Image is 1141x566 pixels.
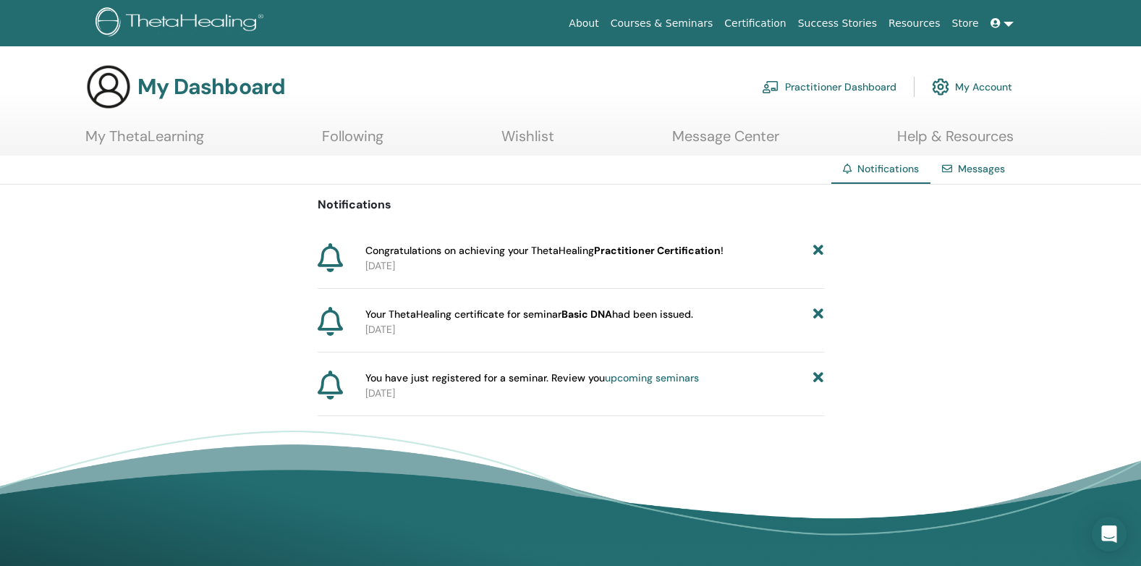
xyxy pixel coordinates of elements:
[501,127,554,156] a: Wishlist
[897,127,1014,156] a: Help & Resources
[605,371,699,384] a: upcoming seminars
[672,127,779,156] a: Message Center
[958,162,1005,175] a: Messages
[932,75,949,99] img: cog.svg
[718,10,792,37] a: Certification
[365,371,699,386] span: You have just registered for a seminar. Review you
[594,244,721,257] b: Practitioner Certification
[318,196,824,214] p: Notifications
[365,307,693,322] span: Your ThetaHealing certificate for seminar had been issued.
[365,386,824,401] p: [DATE]
[322,127,383,156] a: Following
[792,10,883,37] a: Success Stories
[85,127,204,156] a: My ThetaLearning
[365,258,824,274] p: [DATE]
[137,74,285,100] h3: My Dashboard
[605,10,719,37] a: Courses & Seminars
[1092,517,1127,552] div: Open Intercom Messenger
[762,71,896,103] a: Practitioner Dashboard
[365,243,724,258] span: Congratulations on achieving your ThetaHealing !
[946,10,985,37] a: Store
[883,10,946,37] a: Resources
[563,10,604,37] a: About
[96,7,268,40] img: logo.png
[932,71,1012,103] a: My Account
[857,162,919,175] span: Notifications
[85,64,132,110] img: generic-user-icon.jpg
[561,308,612,321] b: Basic DNA
[365,322,824,337] p: [DATE]
[762,80,779,93] img: chalkboard-teacher.svg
